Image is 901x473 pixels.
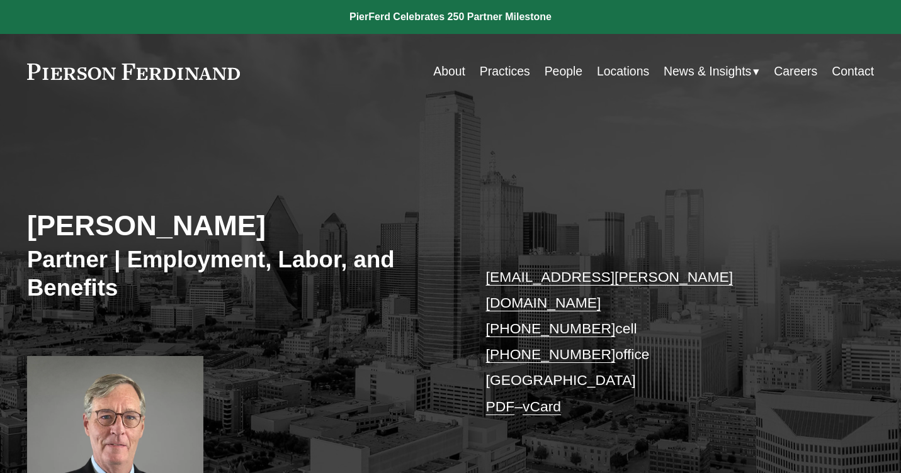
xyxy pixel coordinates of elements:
a: About [433,59,465,84]
a: folder dropdown [664,59,759,84]
h3: Partner | Employment, Labor, and Benefits [27,245,451,303]
a: [EMAIL_ADDRESS][PERSON_NAME][DOMAIN_NAME] [486,269,734,311]
a: [PHONE_NUMBER] [486,346,616,362]
a: Practices [480,59,530,84]
a: Locations [597,59,649,84]
a: PDF [486,398,515,415]
a: [PHONE_NUMBER] [486,320,616,337]
h2: [PERSON_NAME] [27,209,451,243]
p: cell office [GEOGRAPHIC_DATA] – [486,264,839,420]
a: Contact [832,59,874,84]
a: Careers [774,59,817,84]
a: People [545,59,582,84]
a: vCard [523,398,561,415]
span: News & Insights [664,60,751,82]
